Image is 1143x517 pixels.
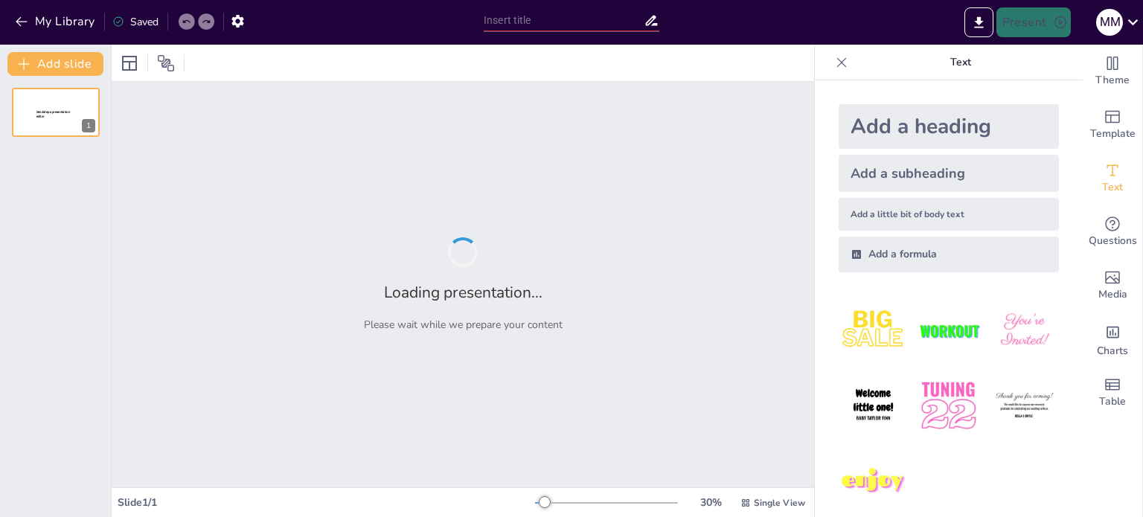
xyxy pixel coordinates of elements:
div: Get real-time input from your audience [1083,205,1142,259]
div: Add a subheading [839,155,1059,192]
h2: Loading presentation... [384,282,542,303]
span: Theme [1095,72,1130,89]
div: Add text boxes [1083,152,1142,205]
button: Add slide [7,52,103,76]
div: 1 [12,88,100,137]
div: Layout [118,51,141,75]
img: 4.jpeg [839,371,908,440]
button: Present [996,7,1071,37]
img: 2.jpeg [914,296,983,365]
span: Charts [1097,343,1128,359]
button: M M [1096,7,1123,37]
img: 7.jpeg [839,447,908,516]
span: Media [1098,286,1127,303]
div: Add a table [1083,366,1142,420]
div: Add a heading [839,104,1059,149]
div: M M [1096,9,1123,36]
span: Single View [754,497,805,509]
div: 1 [82,119,95,132]
span: Sendsteps presentation editor [36,110,70,118]
img: 5.jpeg [914,371,983,440]
span: Questions [1089,233,1137,249]
button: Export to PowerPoint [964,7,993,37]
div: Change the overall theme [1083,45,1142,98]
span: Table [1099,394,1126,410]
span: Template [1090,126,1136,142]
span: Position [157,54,175,72]
div: Slide 1 / 1 [118,495,535,510]
button: My Library [11,10,101,33]
div: Add a little bit of body text [839,198,1059,231]
div: 30 % [693,495,729,510]
div: Add a formula [839,237,1059,272]
div: Saved [112,15,159,29]
span: Text [1102,179,1123,196]
img: 1.jpeg [839,296,908,365]
p: Text [854,45,1068,80]
div: Add ready made slides [1083,98,1142,152]
input: Insert title [484,10,644,31]
div: Add images, graphics, shapes or video [1083,259,1142,312]
img: 6.jpeg [990,371,1059,440]
div: Add charts and graphs [1083,312,1142,366]
img: 3.jpeg [990,296,1059,365]
p: Please wait while we prepare your content [364,318,563,332]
